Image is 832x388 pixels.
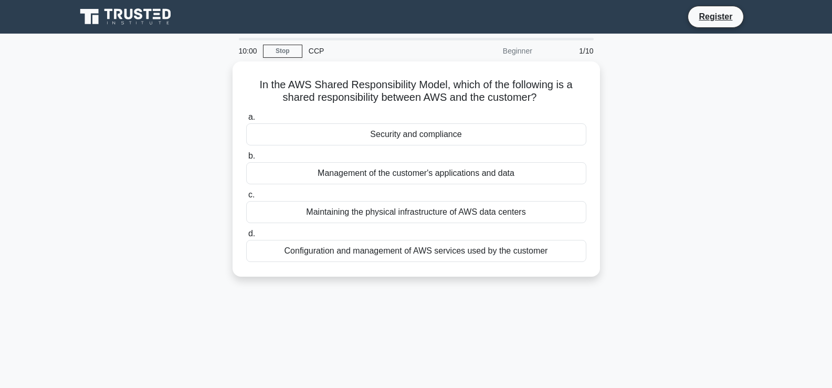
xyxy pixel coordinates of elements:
span: c. [248,190,255,199]
span: a. [248,112,255,121]
div: Configuration and management of AWS services used by the customer [246,240,586,262]
div: Security and compliance [246,123,586,145]
div: 1/10 [539,40,600,61]
a: Register [692,10,739,23]
div: Maintaining the physical infrastructure of AWS data centers [246,201,586,223]
div: Management of the customer's applications and data [246,162,586,184]
span: d. [248,229,255,238]
div: Beginner [447,40,539,61]
span: b. [248,151,255,160]
a: Stop [263,45,302,58]
div: 10:00 [233,40,263,61]
h5: In the AWS Shared Responsibility Model, which of the following is a shared responsibility between... [245,78,587,104]
div: CCP [302,40,447,61]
